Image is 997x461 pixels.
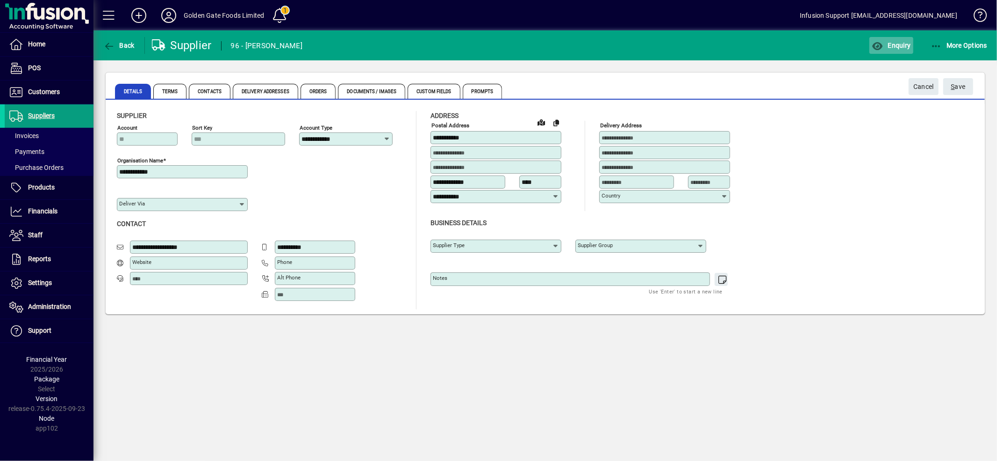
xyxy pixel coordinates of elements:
span: S [951,83,955,90]
span: Back [103,42,135,49]
mat-hint: Use 'Enter' to start a new line [649,286,723,297]
span: Contact [117,220,146,227]
mat-label: Deliver via [119,200,145,207]
a: Administration [5,295,93,319]
mat-label: Country [602,192,620,199]
span: Enquiry [872,42,911,49]
span: Business details [430,219,487,227]
span: More Options [931,42,988,49]
button: Enquiry [869,37,913,54]
mat-label: Sort key [192,124,212,131]
button: Back [101,37,137,54]
a: POS [5,57,93,80]
mat-label: Account [117,124,137,131]
mat-label: Notes [433,275,447,281]
span: Purchase Orders [9,164,64,171]
span: Prompts [463,84,502,99]
button: Cancel [909,78,939,95]
mat-label: Phone [277,259,292,265]
span: Details [115,84,151,99]
span: POS [28,64,41,72]
mat-label: Alt Phone [277,274,301,281]
a: Purchase Orders [5,160,93,176]
a: Financials [5,200,93,223]
button: Save [943,78,973,95]
app-page-header-button: Back [93,37,145,54]
span: Payments [9,148,44,155]
div: 96 - [PERSON_NAME] [231,38,303,53]
span: Customers [28,88,60,95]
span: Terms [153,84,187,99]
a: Staff [5,224,93,247]
span: Custom Fields [408,84,460,99]
button: Copy to Delivery address [549,115,564,130]
span: Invoices [9,132,39,139]
span: Products [28,183,55,191]
div: Infusion Support [EMAIL_ADDRESS][DOMAIN_NAME] [800,8,957,23]
span: Version [36,395,58,402]
span: Orders [301,84,336,99]
span: Contacts [189,84,230,99]
a: Settings [5,271,93,295]
mat-label: Website [132,259,151,265]
mat-label: Supplier type [433,242,465,249]
a: Knowledge Base [967,2,985,32]
a: Reports [5,248,93,271]
a: View on map [534,115,549,130]
button: Add [124,7,154,24]
span: Reports [28,255,51,263]
span: Delivery Addresses [233,84,298,99]
div: Supplier [152,38,212,53]
a: Home [5,33,93,56]
a: Invoices [5,128,93,144]
div: Golden Gate Foods Limited [184,8,264,23]
mat-label: Organisation name [117,157,163,164]
span: Suppliers [28,112,55,119]
button: Profile [154,7,184,24]
a: Support [5,319,93,343]
mat-label: Supplier group [578,242,613,249]
span: Support [28,327,51,334]
span: Node [39,415,55,422]
mat-label: Account Type [300,124,332,131]
span: Settings [28,279,52,286]
span: Staff [28,231,43,239]
span: Address [430,112,459,119]
a: Products [5,176,93,199]
span: ave [951,79,966,95]
span: Documents / Images [338,84,405,99]
span: Home [28,40,45,48]
span: Supplier [117,112,147,119]
span: Financials [28,207,57,215]
span: Cancel [913,79,934,95]
a: Customers [5,80,93,104]
span: Package [34,375,59,383]
button: More Options [928,37,990,54]
span: Financial Year [27,356,67,363]
a: Payments [5,144,93,160]
span: Administration [28,303,71,310]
